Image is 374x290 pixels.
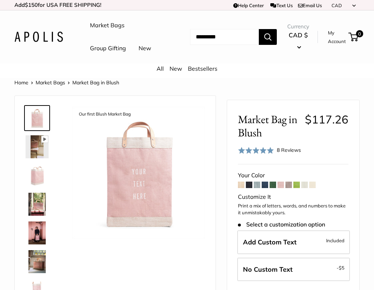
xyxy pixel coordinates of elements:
[243,238,297,246] span: Add Custom Text
[157,65,164,72] a: All
[26,107,49,130] img: description_Our first Blush Market Bag
[339,265,344,271] span: $5
[237,258,350,281] label: Leave Blank
[349,33,358,41] a: 0
[139,43,151,54] a: New
[326,236,344,245] span: Included
[14,32,63,42] img: Apolis
[356,30,363,37] span: 0
[237,230,350,254] label: Add Custom Text
[26,193,49,216] img: Market Bag in Blush
[14,79,28,86] a: Home
[188,65,217,72] a: Bestsellers
[24,191,50,217] a: Market Bag in Blush
[26,135,49,158] img: Market Bag in Blush
[305,112,348,126] span: $117.26
[238,202,348,216] p: Print a mix of letters, words, and numbers to make it unmistakably yours.
[289,31,308,39] span: CAD $
[298,3,322,8] a: Email Us
[270,3,292,8] a: Text Us
[26,164,49,187] img: Market Bag in Blush
[36,79,65,86] a: Market Bags
[287,29,309,52] button: CAD $
[24,134,50,160] a: Market Bag in Blush
[238,170,348,181] div: Your Color
[24,105,50,131] a: description_Our first Blush Market Bag
[332,3,342,8] span: CAD
[26,250,49,273] img: Market Bag in Blush
[24,220,50,246] a: description_Effortless style wherever you go
[170,65,182,72] a: New
[72,79,119,86] span: Market Bag in Blush
[24,163,50,188] a: Market Bag in Blush
[233,3,264,8] a: Help Center
[72,107,205,239] img: description_Our first Blush Market Bag
[259,29,277,45] button: Search
[190,29,259,45] input: Search...
[90,20,125,31] a: Market Bags
[243,265,293,273] span: No Custom Text
[14,78,119,87] nav: Breadcrumb
[238,113,299,139] span: Market Bag in Blush
[238,192,348,202] div: Customize It
[24,249,50,275] a: Market Bag in Blush
[277,147,301,153] span: 8 Reviews
[26,221,49,244] img: description_Effortless style wherever you go
[75,109,134,119] div: Our first Blush Market Bag
[287,22,309,32] span: Currency
[238,221,325,228] span: Select a customization option
[328,28,346,46] a: My Account
[337,263,344,272] span: -
[90,43,126,54] a: Group Gifting
[25,1,38,8] span: $150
